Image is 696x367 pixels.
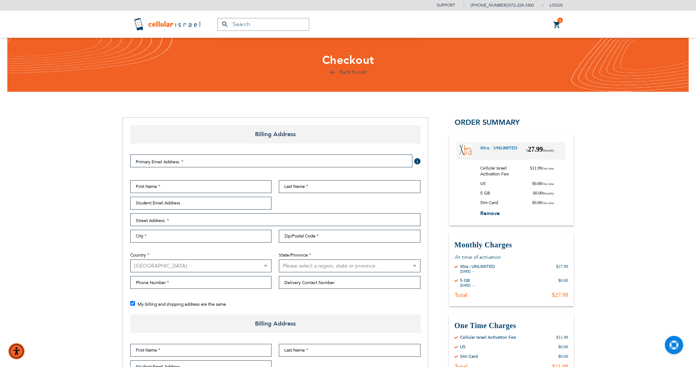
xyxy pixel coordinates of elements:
div: Sim Card [460,353,478,359]
div: [DATE] - - [460,283,475,288]
div: $0.00 [558,353,568,359]
span: Order Summary [455,117,520,127]
span: Billing Address [130,125,420,143]
span: Monthly [543,192,554,195]
span: 5 GB [480,190,496,196]
span: One time [542,167,554,170]
a: 072-224-3300 [509,3,534,8]
div: $11.99 [556,334,568,340]
span: Checkout [322,52,374,68]
span: Login [550,3,563,8]
div: $27.99 [556,264,568,274]
span: $ [532,200,534,205]
span: 27.99 [526,145,554,157]
span: 0.00 [533,190,554,196]
div: [DATE] - - [460,269,495,274]
span: US [480,181,491,186]
div: Accessibility Menu [8,343,25,359]
img: Xtra UNLIMITED [459,144,472,156]
h3: One Time Charges [455,321,568,331]
span: 0.00 [532,181,554,186]
a: Back to cart [329,69,367,76]
span: Cellular Israel Activation Fee [480,165,530,177]
a: Support [437,3,455,8]
div: 5 GB [460,277,475,283]
a: [PHONE_NUMBER] [471,3,507,8]
span: 1 [559,18,561,23]
span: $ [532,181,534,186]
span: Billing Address [130,315,420,333]
div: Xtra : UNLIMITED [460,264,495,269]
a: Xtra : UNLIMITED [480,145,517,157]
span: One time [542,182,554,186]
div: $0.00 [558,344,568,350]
span: One time [542,201,554,205]
h3: Monthly Charges [455,240,568,250]
span: $ [530,166,532,171]
span: 0.00 [532,200,554,206]
p: At time of activation [455,254,568,261]
span: $ [533,190,535,196]
input: Search [218,18,309,31]
span: My billing and shipping address are the same [138,301,226,307]
img: Cellular Israel [134,17,203,32]
div: US [460,344,466,350]
span: Remove [480,210,500,217]
div: $0.00 [558,277,568,288]
div: Total [455,291,467,299]
div: $27.99 [552,291,568,299]
span: Monthly [543,149,554,152]
a: 1 [553,21,561,29]
span: Sim Card [480,200,503,206]
span: 11.99 [530,165,554,177]
span: $ [526,149,528,152]
div: Cellular Israel Activation Fee [460,334,516,340]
